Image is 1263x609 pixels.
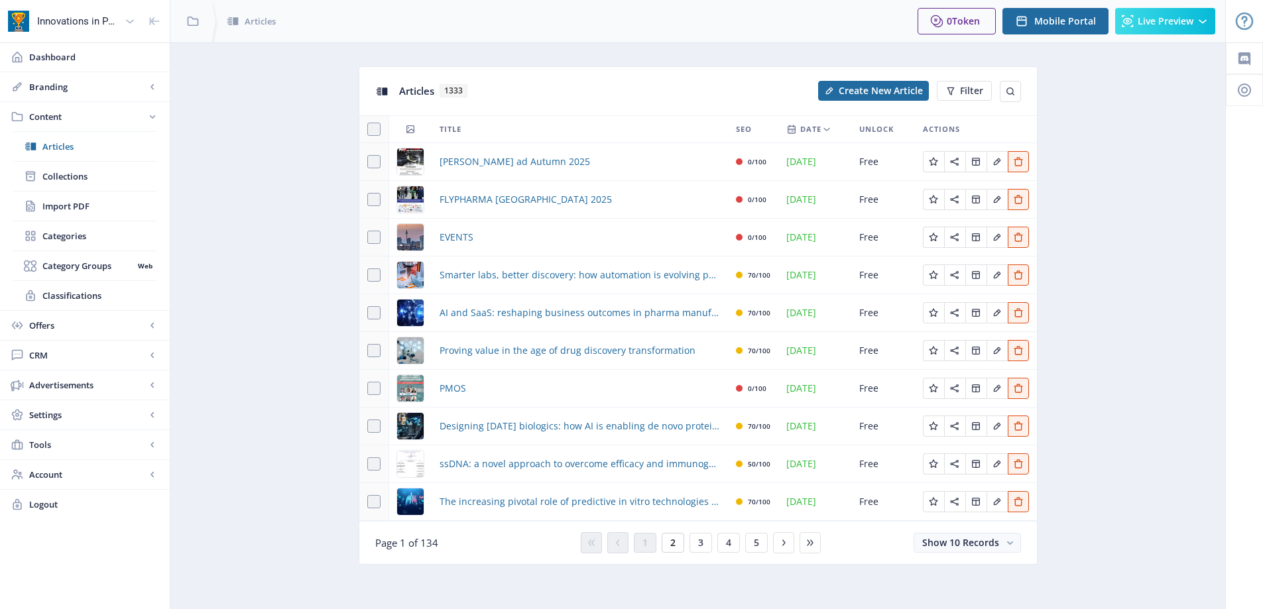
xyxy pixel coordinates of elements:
td: Free [851,483,915,521]
a: Edit page [944,154,965,167]
span: Live Preview [1138,16,1193,27]
span: Account [29,468,146,481]
div: Innovations in Pharmaceutical Technology (IPT) [37,7,119,36]
a: ssDNA: a novel approach to overcome efficacy and immunogenicity challenges in genetic medicines [440,456,720,472]
td: [DATE] [778,408,851,445]
a: Edit page [965,457,987,469]
td: Free [851,294,915,332]
img: img_66-1.jpg [397,224,424,250]
a: Edit page [1008,494,1029,507]
img: img_58-1.jpg [397,337,424,364]
span: Advertisements [29,378,146,392]
span: Articles [399,84,434,97]
a: Classifications [13,281,156,310]
a: AI and SaaS: reshaping business outcomes in pharma manufacturing [440,305,720,321]
td: Free [851,370,915,408]
a: Edit page [944,343,965,356]
a: Edit page [923,494,944,507]
a: Category GroupsWeb [13,251,156,280]
div: 70/100 [748,343,770,359]
td: Free [851,332,915,370]
img: img_68-1.jpg [397,148,424,175]
td: [DATE] [778,219,851,256]
a: Designing [DATE] biologics: how AI is enabling de novo protein discovery [440,418,720,434]
a: Edit page [923,268,944,280]
a: Edit page [923,305,944,318]
span: CRM [29,349,146,362]
span: Tools [29,438,146,451]
a: Edit page [987,192,1008,205]
div: 0/100 [748,380,766,396]
td: Free [851,143,915,181]
a: Edit page [1008,419,1029,431]
span: Import PDF [42,199,156,213]
span: Settings [29,408,146,421]
img: img_67-1.jpg [397,186,424,213]
span: 2 [670,537,676,548]
button: 3 [690,533,712,553]
span: Categories [42,229,156,243]
span: Page 1 of 134 [375,536,438,549]
button: Filter [937,81,992,101]
a: Edit page [965,381,987,394]
a: Edit page [1008,230,1029,243]
a: Edit page [987,343,1008,356]
a: Edit page [987,154,1008,167]
span: 3 [698,537,703,548]
a: Edit page [1008,343,1029,356]
a: Edit page [965,154,987,167]
span: Token [952,15,980,27]
a: Articles [13,132,156,161]
a: Edit page [965,343,987,356]
a: Edit page [1008,381,1029,394]
td: [DATE] [778,143,851,181]
a: Edit page [944,419,965,431]
div: 50/100 [748,456,770,472]
a: Edit page [923,192,944,205]
img: img_49-1.jpg [397,451,424,477]
a: Smarter labs, better discovery: how automation is evolving pharma R&D [440,267,720,283]
span: Content [29,110,146,123]
td: [DATE] [778,256,851,294]
div: 0/100 [748,192,766,207]
span: Filter [960,85,983,96]
a: FLYPHARMA [GEOGRAPHIC_DATA] 2025 [440,192,612,207]
a: Proving value in the age of drug discovery transformation [440,343,695,359]
div: 0/100 [748,154,766,170]
td: Free [851,408,915,445]
button: 2 [662,533,684,553]
span: Show 10 Records [922,536,999,549]
a: Edit page [923,230,944,243]
img: img_39-7.jpg [397,488,424,515]
span: 1333 [440,84,467,97]
a: Edit page [944,494,965,507]
span: Title [440,121,461,137]
img: img_60-1.jpg [397,300,424,326]
a: Edit page [1008,268,1029,280]
a: Edit page [923,381,944,394]
a: Import PDF [13,192,156,221]
span: Logout [29,498,159,511]
a: Edit page [944,457,965,469]
a: Edit page [944,305,965,318]
td: [DATE] [778,483,851,521]
a: Edit page [944,192,965,205]
button: 4 [717,533,740,553]
button: 5 [745,533,768,553]
a: Edit page [944,381,965,394]
a: Edit page [987,494,1008,507]
span: Collections [42,170,156,183]
span: Offers [29,319,146,332]
div: 0/100 [748,229,766,245]
td: Free [851,256,915,294]
span: Articles [245,15,276,28]
button: 0Token [918,8,996,34]
a: Edit page [965,305,987,318]
img: app-icon.png [8,11,29,32]
a: Edit page [965,419,987,431]
a: Edit page [1008,192,1029,205]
